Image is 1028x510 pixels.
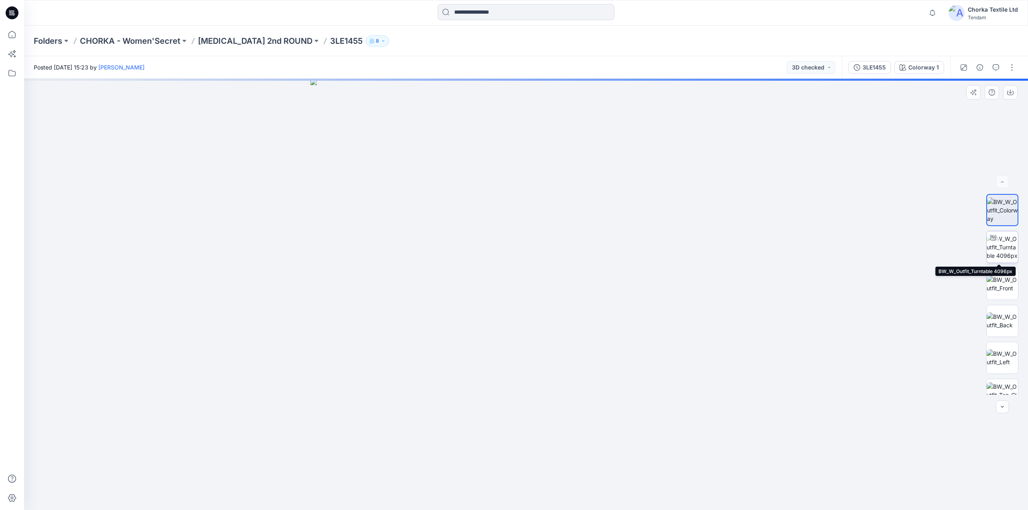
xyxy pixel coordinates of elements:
button: Colorway 1 [894,61,944,74]
img: BW_W_Outfit_Top_CloseUp [987,382,1018,408]
div: 3LE1455 [863,63,886,72]
button: Details [973,61,986,74]
a: CHORKA - Women'Secret [80,35,180,47]
p: 8 [376,37,379,45]
a: [PERSON_NAME] [98,64,145,71]
div: Chorka Textile Ltd [968,5,1018,14]
div: Tendam [968,14,1018,20]
img: BW_W_Outfit_Left [987,349,1018,366]
img: BW_W_Outfit_Turntable 4096px [987,235,1018,260]
div: Colorway 1 [908,63,939,72]
a: Folders [34,35,62,47]
img: avatar [948,5,965,21]
span: Posted [DATE] 15:23 by [34,63,145,71]
img: BW_W_Outfit_Front [987,275,1018,292]
img: BW_W_Outfit_Back [987,312,1018,329]
a: [MEDICAL_DATA] 2nd ROUND [198,35,312,47]
button: 3LE1455 [849,61,891,74]
img: BW_W_Outfit_Colorway [987,198,1018,223]
button: 8 [366,35,389,47]
p: 3LE1455 [330,35,363,47]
